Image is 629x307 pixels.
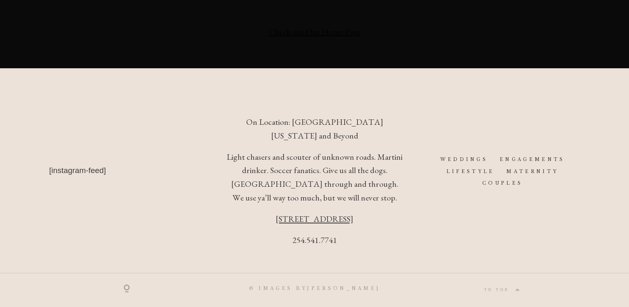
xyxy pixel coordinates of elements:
[506,169,558,174] a: MATERNITY
[440,157,488,162] a: WEDDINGS
[226,150,403,205] p: Light chasers and scouter of unknown roads. Martini drinker. Soccer fanatics. Give us all the dog...
[49,165,204,176] div: [instagram-feed]
[226,115,403,143] p: On Location: [GEOGRAPHIC_DATA][US_STATE] and Beyond
[307,286,380,291] a: [PERSON_NAME]
[482,181,523,186] a: COUPLES
[269,26,360,37] a: Check out Our Home Page
[484,285,509,295] div: TO TOP
[276,213,353,224] a: [STREET_ADDRESS]
[226,233,403,247] p: 254.541.7741
[500,157,565,162] a: ENGAGEMENTS
[204,286,425,292] div: © IMAGES BY
[446,169,495,174] a: LIFESTYLE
